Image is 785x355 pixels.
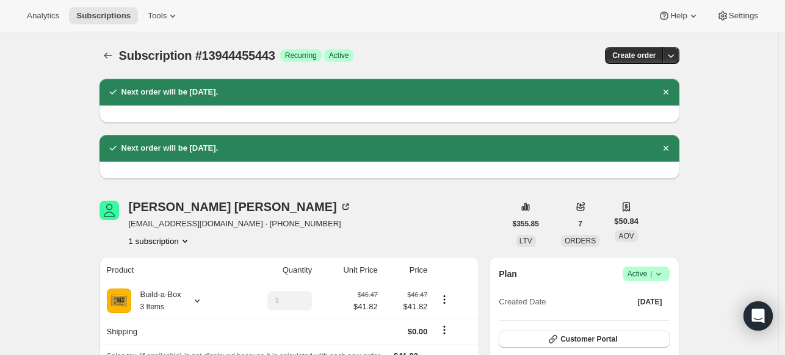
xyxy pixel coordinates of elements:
[614,215,638,228] span: $50.84
[27,11,59,21] span: Analytics
[99,257,234,284] th: Product
[382,257,432,284] th: Price
[119,49,275,62] span: Subscription #13944455443
[657,84,675,101] button: Dismiss notification
[407,291,427,298] small: $46.47
[129,235,191,247] button: Product actions
[234,257,316,284] th: Quantity
[99,318,234,345] th: Shipping
[499,268,517,280] h2: Plan
[638,297,662,307] span: [DATE]
[612,51,656,60] span: Create order
[499,331,669,348] button: Customer Portal
[519,237,532,245] span: LTV
[743,301,773,331] div: Open Intercom Messenger
[107,289,131,313] img: product img
[408,327,428,336] span: $0.00
[385,301,428,313] span: $41.82
[709,7,765,24] button: Settings
[605,47,663,64] button: Create order
[578,219,582,229] span: 7
[121,86,219,98] h2: Next order will be [DATE].
[565,237,596,245] span: ORDERS
[329,51,349,60] span: Active
[140,303,164,311] small: 3 Items
[69,7,138,24] button: Subscriptions
[560,334,617,344] span: Customer Portal
[148,11,167,21] span: Tools
[285,51,317,60] span: Recurring
[435,293,454,306] button: Product actions
[670,11,687,21] span: Help
[499,296,546,308] span: Created Date
[513,219,539,229] span: $355.85
[571,215,590,232] button: 7
[316,257,382,284] th: Unit Price
[20,7,67,24] button: Analytics
[505,215,546,232] button: $355.85
[99,201,119,220] span: tracy johnson
[121,142,219,154] h2: Next order will be [DATE].
[131,289,181,313] div: Build-a-Box
[651,7,706,24] button: Help
[628,268,665,280] span: Active
[129,201,352,213] div: [PERSON_NAME] [PERSON_NAME]
[358,291,378,298] small: $46.47
[650,269,652,279] span: |
[99,47,117,64] button: Subscriptions
[353,301,378,313] span: $41.82
[76,11,131,21] span: Subscriptions
[657,140,675,157] button: Dismiss notification
[435,323,454,337] button: Shipping actions
[129,218,352,230] span: [EMAIL_ADDRESS][DOMAIN_NAME] · [PHONE_NUMBER]
[631,293,670,310] button: [DATE]
[618,232,634,240] span: AOV
[140,7,186,24] button: Tools
[729,11,758,21] span: Settings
